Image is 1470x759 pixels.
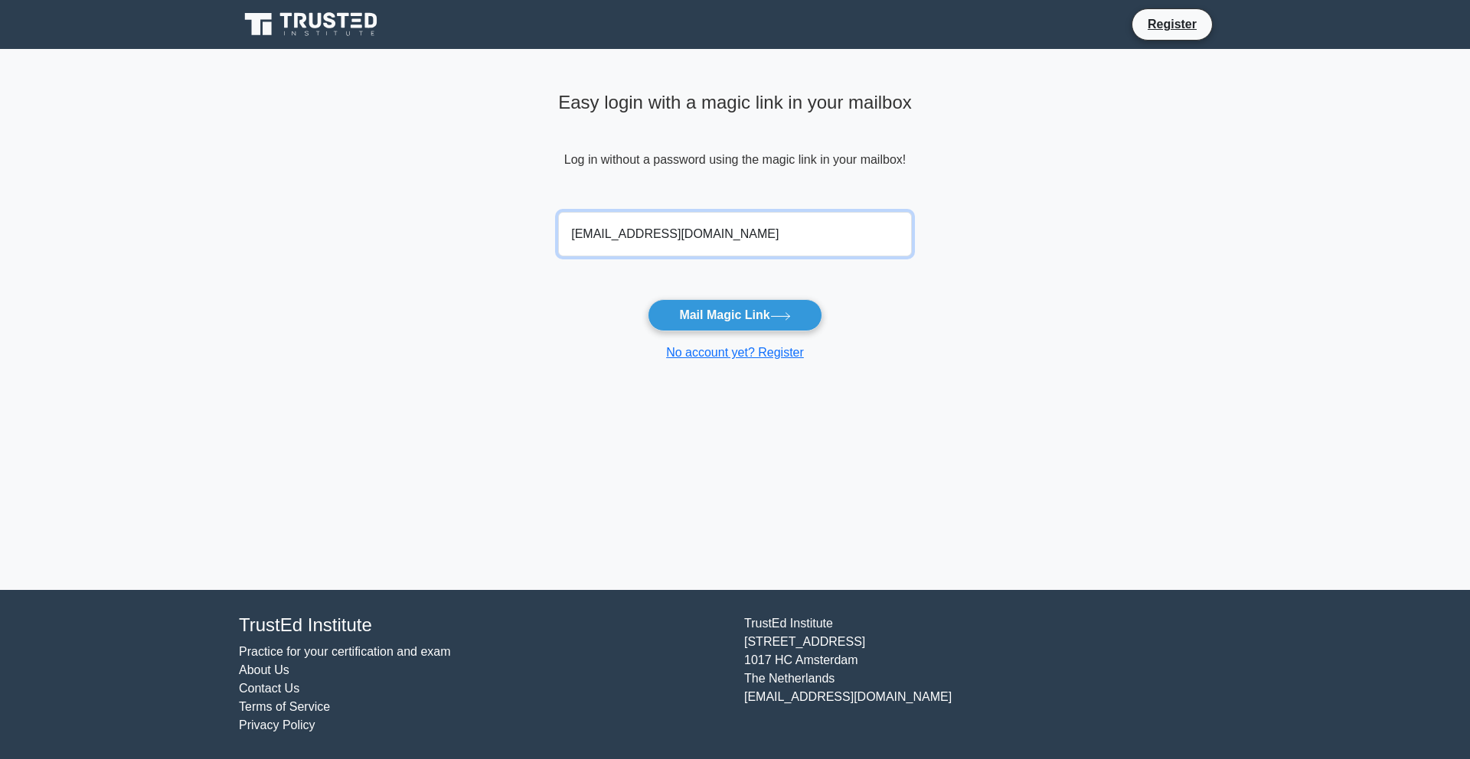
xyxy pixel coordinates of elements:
h4: Easy login with a magic link in your mailbox [558,92,912,114]
input: Email [558,212,912,256]
a: Practice for your certification and exam [239,645,451,658]
div: TrustEd Institute [STREET_ADDRESS] 1017 HC Amsterdam The Netherlands [EMAIL_ADDRESS][DOMAIN_NAME] [735,614,1240,735]
div: Log in without a password using the magic link in your mailbox! [558,86,912,206]
a: Register [1138,15,1206,34]
a: Contact Us [239,682,299,695]
a: Terms of Service [239,700,330,713]
button: Mail Magic Link [648,299,822,331]
a: Privacy Policy [239,718,315,731]
a: No account yet? Register [666,346,804,359]
h4: TrustEd Institute [239,614,726,637]
a: About Us [239,663,289,676]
